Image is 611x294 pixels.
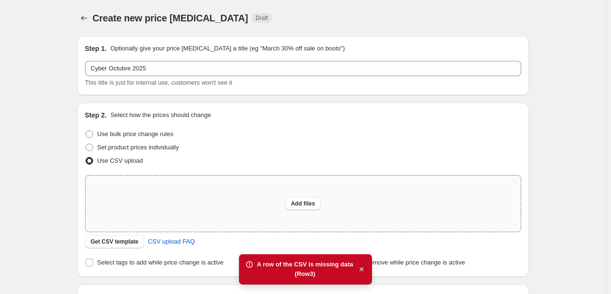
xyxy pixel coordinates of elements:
[110,110,211,120] p: Select how the prices should change
[110,44,344,53] p: Optionally give your price [MEDICAL_DATA] a title (eg "March 30% off sale on boots")
[285,197,321,210] button: Add files
[85,61,521,76] input: 30% off holiday sale
[97,157,143,164] span: Use CSV upload
[97,144,179,151] span: Set product prices individually
[256,14,268,22] span: Draft
[93,13,248,23] span: Create new price [MEDICAL_DATA]
[142,234,200,249] a: CSV upload FAQ
[257,269,353,279] div: (Row 3 )
[328,259,465,266] span: Select tags to remove while price change is active
[148,237,195,246] span: CSV upload FAQ
[257,260,353,269] div: A row of the CSV is missing data
[85,44,107,53] h2: Step 1.
[85,235,144,248] button: Get CSV template
[97,259,224,266] span: Select tags to add while price change is active
[91,238,139,245] span: Get CSV template
[97,130,173,137] span: Use bulk price change rules
[77,11,91,25] button: Price change jobs
[85,79,232,86] span: This title is just for internal use, customers won't see it
[291,200,315,207] span: Add files
[85,110,107,120] h2: Step 2.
